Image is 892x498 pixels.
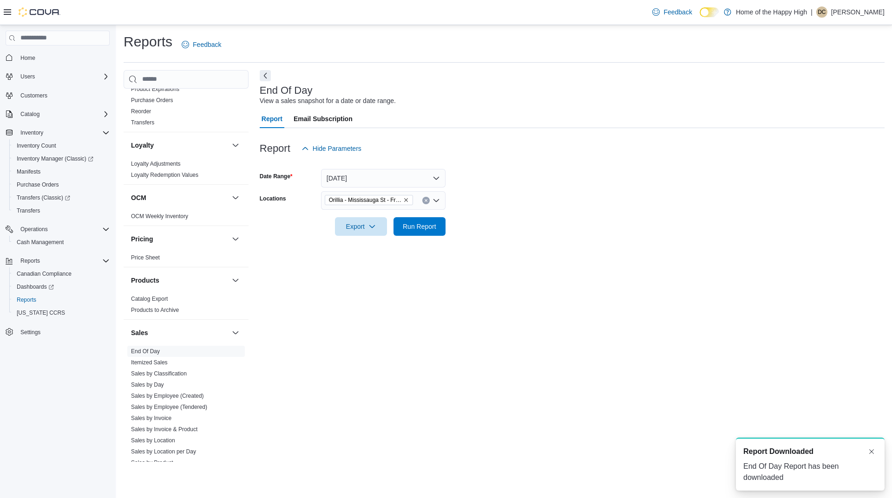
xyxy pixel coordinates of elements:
[17,52,110,64] span: Home
[17,255,110,266] span: Reports
[13,166,110,177] span: Manifests
[2,254,113,267] button: Reports
[17,224,52,235] button: Operations
[131,328,148,337] h3: Sales
[433,197,440,204] button: Open list of options
[9,165,113,178] button: Manifests
[17,239,64,246] span: Cash Management
[17,71,110,82] span: Users
[313,144,361,153] span: Hide Parameters
[131,160,181,168] span: Loyalty Adjustments
[13,179,63,190] a: Purchase Orders
[294,110,353,128] span: Email Subscription
[131,85,179,93] span: Product Expirations
[2,126,113,139] button: Inventory
[230,233,241,245] button: Pricing
[230,327,241,338] button: Sales
[131,393,204,399] a: Sales by Employee (Created)
[321,169,446,188] button: [DATE]
[329,195,401,205] span: Orillia - Mississauga St - Friendly Stranger
[831,6,885,18] p: [PERSON_NAME]
[262,110,282,128] span: Report
[131,404,207,410] a: Sales by Employee (Tendered)
[13,307,110,318] span: Washington CCRS
[17,52,39,64] a: Home
[403,197,409,203] button: Remove Orillia - Mississauga St - Friendly Stranger from selection in this group
[131,295,168,303] span: Catalog Export
[17,255,44,266] button: Reports
[17,142,56,149] span: Inventory Count
[178,35,225,54] a: Feedback
[17,207,40,214] span: Transfers
[124,252,249,267] div: Pricing
[422,197,430,204] button: Clear input
[260,70,271,81] button: Next
[131,172,198,178] a: Loyalty Redemption Values
[131,296,168,302] a: Catalog Export
[131,213,188,220] span: OCM Weekly Inventory
[649,3,695,21] a: Feedback
[9,139,113,152] button: Inventory Count
[743,446,813,457] span: Report Downloaded
[6,47,110,363] nav: Complex example
[193,40,221,49] span: Feedback
[131,97,173,103] a: Purchase Orders
[13,205,44,216] a: Transfers
[743,446,877,457] div: Notification
[131,193,146,202] h3: OCM
[20,226,48,233] span: Operations
[17,296,36,304] span: Reports
[9,236,113,249] button: Cash Management
[9,152,113,165] a: Inventory Manager (Classic)
[131,448,196,455] a: Sales by Location per Day
[13,268,75,279] a: Canadian Compliance
[9,293,113,306] button: Reports
[9,191,113,204] a: Transfers (Classic)
[663,7,692,17] span: Feedback
[866,446,877,457] button: Dismiss toast
[17,168,40,175] span: Manifests
[124,211,249,226] div: OCM
[260,173,293,180] label: Date Range
[131,426,197,433] span: Sales by Invoice & Product
[2,89,113,102] button: Customers
[131,459,173,466] a: Sales by Product
[17,309,65,317] span: [US_STATE] CCRS
[700,7,719,17] input: Dark Mode
[131,370,187,377] a: Sales by Classification
[9,306,113,319] button: [US_STATE] CCRS
[2,51,113,65] button: Home
[20,257,40,265] span: Reports
[17,283,54,291] span: Dashboards
[131,437,175,444] a: Sales by Location
[17,90,110,101] span: Customers
[131,254,160,261] span: Price Sheet
[17,326,110,337] span: Settings
[2,108,113,121] button: Catalog
[13,294,110,305] span: Reports
[20,329,40,336] span: Settings
[131,437,175,444] span: Sales by Location
[131,119,154,126] span: Transfers
[131,276,228,285] button: Products
[298,139,365,158] button: Hide Parameters
[394,217,446,236] button: Run Report
[13,153,110,164] span: Inventory Manager (Classic)
[2,325,113,338] button: Settings
[17,181,59,188] span: Purchase Orders
[17,90,51,101] a: Customers
[131,306,179,314] span: Products to Archive
[13,205,110,216] span: Transfers
[131,141,228,150] button: Loyalty
[131,359,168,366] span: Itemized Sales
[131,171,198,179] span: Loyalty Redemption Values
[131,370,187,377] span: Sales by Classification
[131,86,179,92] a: Product Expirations
[17,127,47,138] button: Inventory
[131,108,151,115] a: Reorder
[260,85,313,96] h3: End Of Day
[124,158,249,184] div: Loyalty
